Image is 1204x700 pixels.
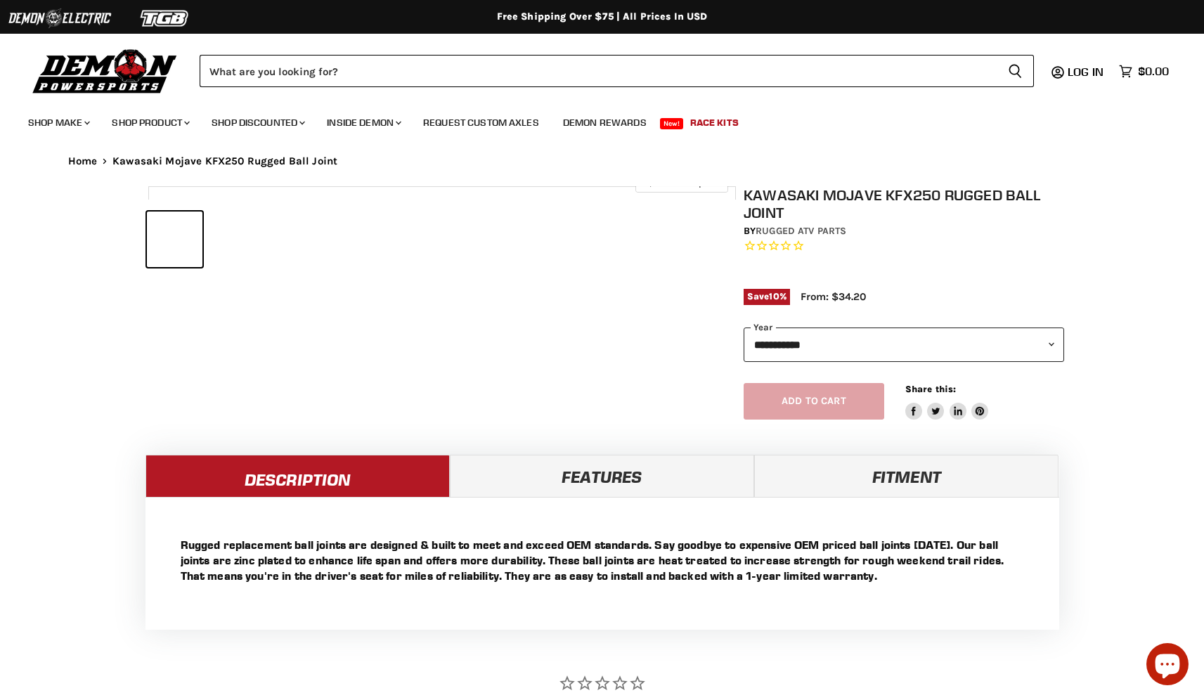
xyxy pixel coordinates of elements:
nav: Breadcrumbs [40,155,1165,167]
h1: Kawasaki Mojave KFX250 Rugged Ball Joint [744,186,1064,221]
img: Demon Powersports [28,46,182,96]
span: Save % [744,289,790,304]
a: Shop Product [101,108,198,137]
aside: Share this: [905,383,989,420]
img: Demon Electric Logo 2 [7,5,112,32]
span: $0.00 [1138,65,1169,78]
p: Rugged replacement ball joints are designed & built to meet and exceed OEM standards. Say goodbye... [181,537,1024,583]
a: Features [450,455,754,497]
a: Inside Demon [316,108,410,137]
input: Search [200,55,997,87]
a: Rugged ATV Parts [756,225,846,237]
button: Search [997,55,1034,87]
inbox-online-store-chat: Shopify online store chat [1142,643,1193,689]
a: Request Custom Axles [413,108,550,137]
a: Home [68,155,98,167]
img: TGB Logo 2 [112,5,218,32]
a: Log in [1061,65,1112,78]
select: year [744,328,1064,362]
a: Shop Make [18,108,98,137]
span: From: $34.20 [801,290,866,303]
button: PABJ-3003 thumbnail [147,212,202,267]
a: Race Kits [680,108,749,137]
span: Kawasaki Mojave KFX250 Rugged Ball Joint [112,155,337,167]
a: Description [145,455,450,497]
span: Log in [1068,65,1103,79]
span: Rated 0.0 out of 5 stars 0 reviews [744,239,1064,254]
span: Share this: [905,384,956,394]
ul: Main menu [18,103,1165,137]
div: Free Shipping Over $75 | All Prices In USD [40,11,1165,23]
a: $0.00 [1112,61,1176,82]
span: Click to expand [642,177,720,188]
span: New! [660,118,684,129]
div: by [744,223,1064,239]
a: Shop Discounted [201,108,313,137]
a: Fitment [754,455,1059,497]
form: Product [200,55,1034,87]
a: Demon Rewards [552,108,657,137]
span: 10 [769,291,779,302]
